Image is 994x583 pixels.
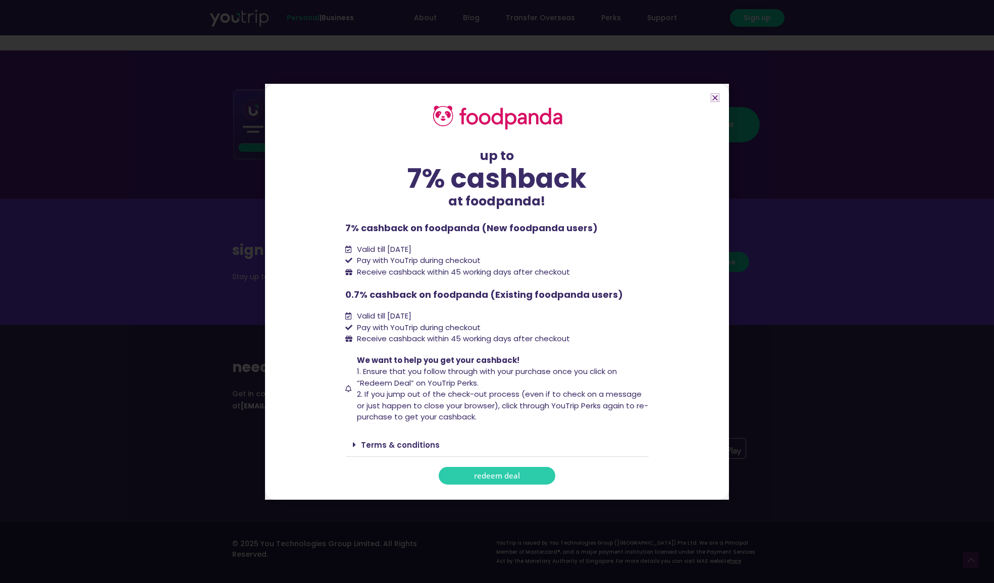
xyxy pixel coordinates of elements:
[354,333,570,345] span: Receive cashback within 45 working days after checkout
[474,472,520,480] span: redeem deal
[354,255,481,267] span: Pay with YouTrip during checkout
[354,267,570,278] span: Receive cashback within 45 working days after checkout
[346,288,649,301] p: 0.7% cashback on foodpanda (Existing foodpanda users)
[357,366,617,388] span: 1. Ensure that you follow through with your purchase once you click on “Redeem Deal” on YouTrip P...
[346,146,649,211] div: up to at foodpanda!
[711,94,719,101] a: Close
[357,389,648,422] span: 2. If you jump out of the check-out process (even if to check on a message or just happen to clos...
[354,322,481,334] span: Pay with YouTrip during checkout
[346,221,649,235] p: 7% cashback on foodpanda (New foodpanda users)
[439,467,555,485] a: redeem deal
[357,355,519,365] span: We want to help you get your cashback!
[361,440,440,450] a: Terms & conditions
[346,433,649,457] div: Terms & conditions
[354,244,411,255] span: Valid till [DATE]
[346,165,649,192] div: 7% cashback
[354,310,411,322] span: Valid till [DATE]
